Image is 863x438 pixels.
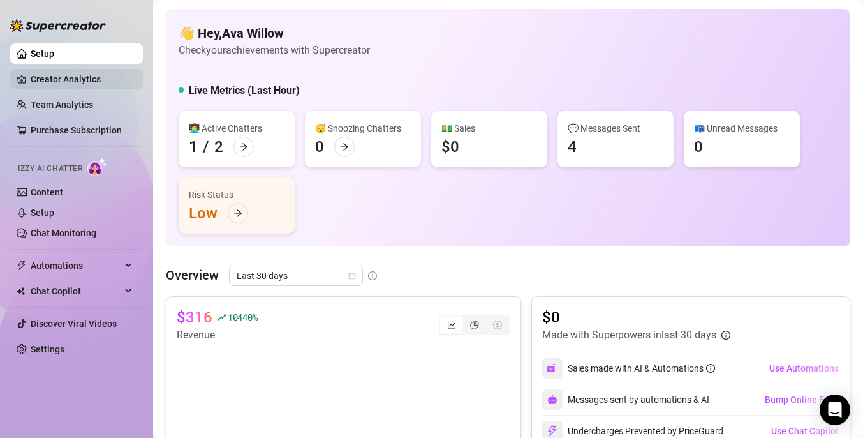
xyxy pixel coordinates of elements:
h4: 👋 Hey, Ava Willow [179,24,370,42]
a: Chat Monitoring [31,228,96,238]
button: Use Automations [769,358,839,379]
div: Messages sent by automations & AI [542,389,709,410]
span: arrow-right [340,142,349,151]
div: 👩‍💻 Active Chatters [189,121,284,135]
a: Content [31,187,63,197]
a: Settings [31,344,64,354]
div: segmented control [439,315,510,335]
div: 💵 Sales [441,121,537,135]
span: Use Automations [769,363,839,374]
div: $0 [441,137,459,157]
div: 📪 Unread Messages [694,121,790,135]
article: Made with Superpowers in last 30 days [542,328,716,343]
span: Izzy AI Chatter [18,163,82,175]
span: Use Chat Copilot [771,426,839,436]
img: AI Chatter [87,158,107,176]
a: Creator Analytics [31,69,133,89]
span: info-circle [721,331,730,340]
div: 4 [568,137,577,157]
img: svg%3e [547,363,558,374]
span: Automations [31,255,121,276]
div: 😴 Snoozing Chatters [315,121,411,135]
a: Setup [31,49,54,59]
div: Sales made with AI & Automations [568,361,715,375]
span: info-circle [706,364,715,373]
article: $0 [542,307,730,328]
span: thunderbolt [17,261,27,271]
span: rise [218,313,226,322]
h5: Live Metrics (Last Hour) [189,83,300,98]
a: Team Analytics [31,100,93,110]
span: calendar [348,272,356,280]
span: Last 30 days [237,266,355,285]
article: Check your achievements with Supercreator [179,42,370,58]
article: Revenue [177,328,257,343]
div: 0 [694,137,703,157]
span: Bump Online Fans [765,395,839,405]
div: 2 [214,137,223,157]
span: arrow-right [239,142,248,151]
div: 💬 Messages Sent [568,121,663,135]
span: pie-chart [470,321,479,329]
div: Open Intercom Messenger [820,395,850,425]
a: Setup [31,208,54,218]
span: arrow-right [233,209,242,218]
img: logo-BBDzfeDw.svg [10,19,106,32]
a: Purchase Subscription [31,125,122,135]
span: line-chart [447,321,456,329]
div: 0 [315,137,324,157]
a: Discover Viral Videos [31,319,117,329]
article: Overview [166,266,219,285]
span: 10440 % [228,311,257,323]
img: svg%3e [547,395,557,405]
div: 1 [189,137,198,157]
span: Chat Copilot [31,281,121,301]
button: Bump Online Fans [764,389,839,410]
img: svg%3e [547,425,558,437]
span: info-circle [368,271,377,280]
article: $316 [177,307,212,328]
div: Risk Status [189,188,284,202]
span: dollar-circle [493,321,502,329]
img: Chat Copilot [17,287,25,296]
